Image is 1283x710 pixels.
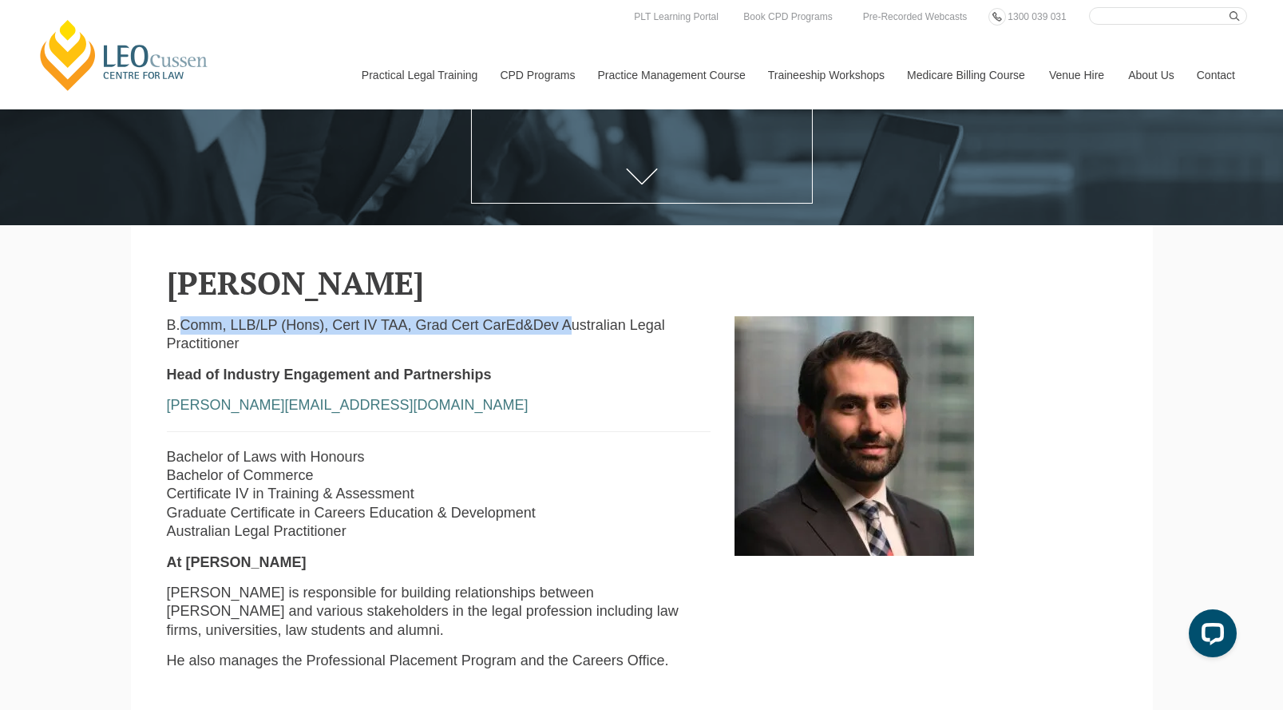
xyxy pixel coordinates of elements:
[36,18,212,93] a: [PERSON_NAME] Centre for Law
[167,584,711,640] p: [PERSON_NAME] is responsible for building relationships between [PERSON_NAME] and various stakeho...
[167,448,711,541] p: Bachelor of Laws with Honours Bachelor of Commerce Certificate IV in Training & Assessment Gradua...
[167,367,492,383] strong: Head of Industry Engagement and Partnerships
[630,8,723,26] a: PLT Learning Portal
[1037,41,1116,109] a: Venue Hire
[167,554,307,570] strong: At [PERSON_NAME]
[756,41,895,109] a: Traineeship Workshops
[1185,41,1247,109] a: Contact
[488,41,585,109] a: CPD Programs
[167,316,711,354] p: B.Comm, LLB/LP (Hons), Cert IV TAA, Grad Cert CarEd&Dev Australian Legal Practitioner
[1008,11,1066,22] span: 1300 039 031
[1004,8,1070,26] a: 1300 039 031
[739,8,836,26] a: Book CPD Programs
[167,397,529,413] a: [PERSON_NAME][EMAIL_ADDRESS][DOMAIN_NAME]
[350,41,489,109] a: Practical Legal Training
[167,265,1117,300] h2: [PERSON_NAME]
[1176,603,1243,670] iframe: LiveChat chat widget
[859,8,972,26] a: Pre-Recorded Webcasts
[895,41,1037,109] a: Medicare Billing Course
[167,652,711,670] p: He also manages the Professional Placement Program and the Careers Office.
[1116,41,1185,109] a: About Us
[586,41,756,109] a: Practice Management Course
